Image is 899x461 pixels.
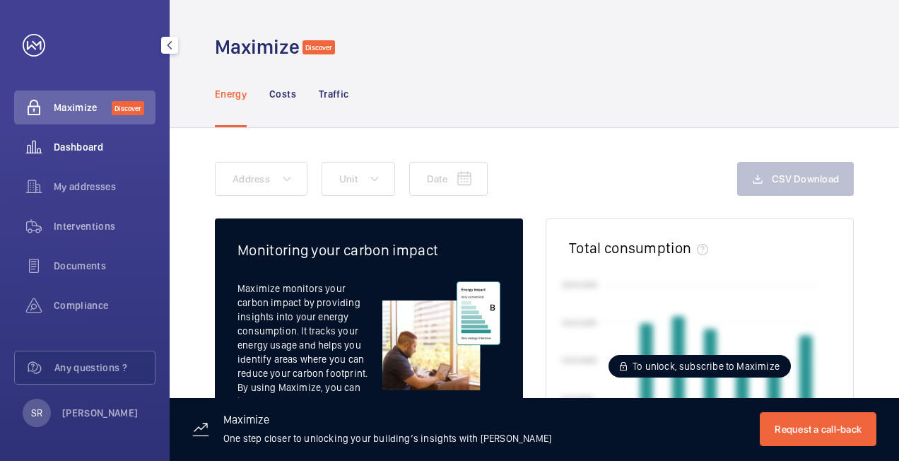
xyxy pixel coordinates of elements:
span: CSV Download [772,173,839,185]
p: One step closer to unlocking your building’s insights with [PERSON_NAME] [223,431,551,445]
button: Address [215,162,307,196]
button: Unit [322,162,395,196]
span: Maximize [54,100,112,115]
h3: Maximize [223,414,551,431]
h2: Total consumption [569,239,691,257]
p: Traffic [319,87,348,101]
text: 500 kWh [561,394,594,404]
span: Documents [54,259,155,273]
h1: Maximize [215,34,300,60]
p: Energy [215,87,247,101]
text: 1500 kWh [561,317,597,327]
span: Any questions ? [54,361,155,375]
h2: Monitoring your carbon impact [237,241,500,259]
span: Discover [112,101,144,115]
span: Address [233,173,270,185]
span: Unit [339,173,358,185]
p: Maximize monitors your carbon impact by providing insights into your energy consumption. It track... [237,281,382,423]
p: Costs [269,87,296,101]
img: energy-freemium-EN.svg [382,281,500,390]
p: [PERSON_NAME] [62,406,139,420]
span: To unlock, subscribe to Maximize [633,359,780,373]
button: CSV Download [737,162,854,196]
text: 2000 kWh [561,279,598,289]
button: Date [409,162,488,196]
span: Date [427,173,447,185]
span: Dashboard [54,140,155,154]
text: 1000 kWh [561,356,597,366]
p: SR [31,406,42,420]
span: My addresses [54,180,155,194]
span: Interventions [54,219,155,233]
span: Compliance [54,298,155,313]
span: Discover [302,40,335,54]
button: Request a call-back [760,412,876,446]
